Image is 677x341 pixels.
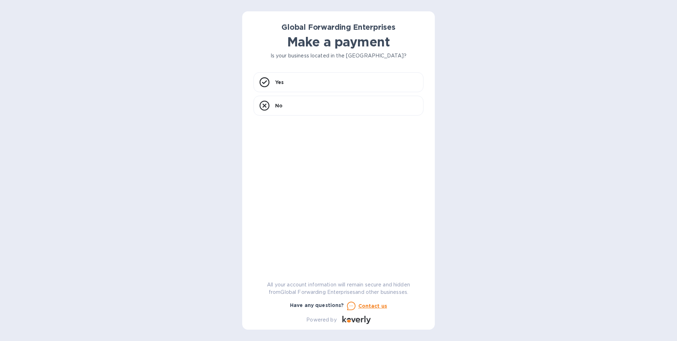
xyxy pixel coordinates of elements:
u: Contact us [358,303,387,309]
b: Have any questions? [290,302,344,308]
p: Is your business located in the [GEOGRAPHIC_DATA]? [254,52,423,60]
b: Global Forwarding Enterprises [281,23,396,32]
p: Powered by [306,316,336,324]
p: All your account information will remain secure and hidden from Global Forwarding Enterprises and... [254,281,423,296]
p: Yes [275,79,284,86]
p: No [275,102,283,109]
h1: Make a payment [254,34,423,49]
